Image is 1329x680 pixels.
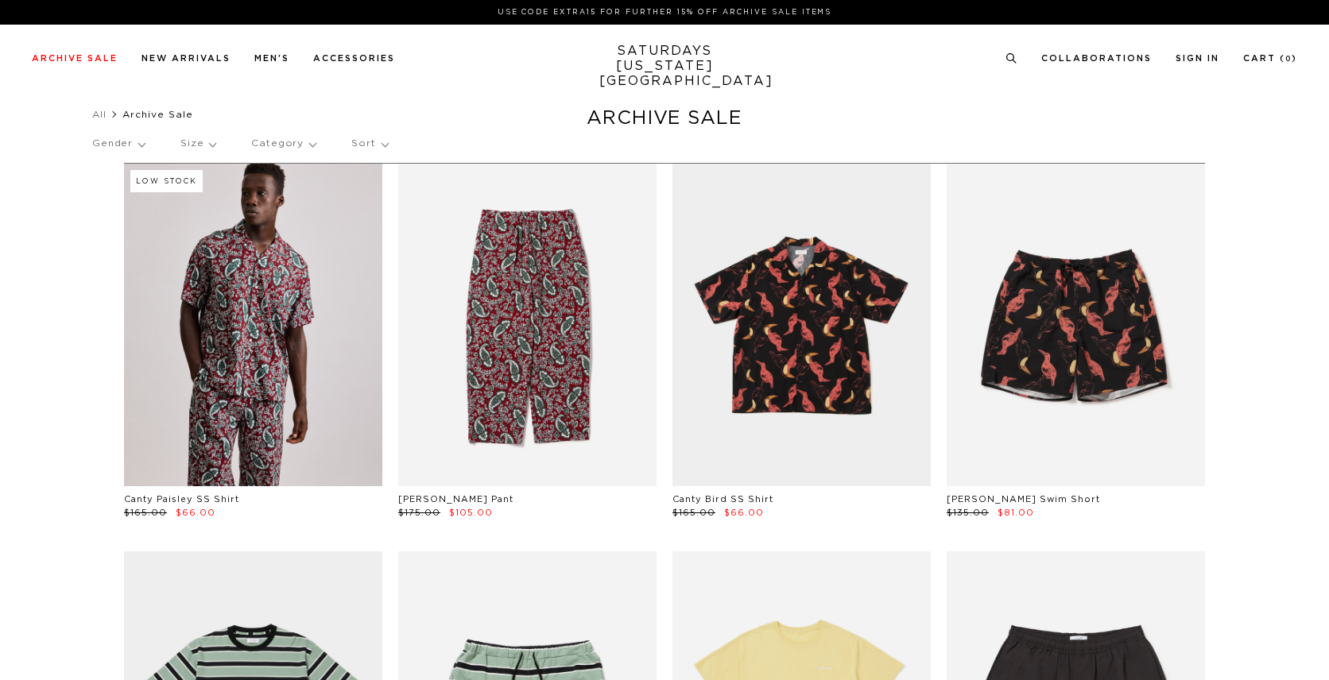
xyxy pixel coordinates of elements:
[180,126,215,162] p: Size
[122,110,193,119] span: Archive Sale
[254,54,289,63] a: Men's
[32,54,118,63] a: Archive Sale
[313,54,395,63] a: Accessories
[251,126,316,162] p: Category
[92,126,145,162] p: Gender
[1285,56,1292,63] small: 0
[141,54,231,63] a: New Arrivals
[998,508,1034,517] span: $81.00
[38,6,1291,18] p: Use Code EXTRA15 for Further 15% Off Archive Sale Items
[599,44,730,89] a: SATURDAYS[US_STATE][GEOGRAPHIC_DATA]
[398,495,513,504] a: [PERSON_NAME] Pant
[1041,54,1152,63] a: Collaborations
[1176,54,1219,63] a: Sign In
[724,508,764,517] span: $66.00
[947,495,1100,504] a: [PERSON_NAME] Swim Short
[351,126,387,162] p: Sort
[176,508,215,517] span: $66.00
[672,495,773,504] a: Canty Bird SS Shirt
[124,508,167,517] span: $165.00
[449,508,493,517] span: $105.00
[672,508,715,517] span: $165.00
[124,495,239,504] a: Canty Paisley SS Shirt
[947,508,989,517] span: $135.00
[130,170,203,192] div: Low Stock
[398,508,440,517] span: $175.00
[1243,54,1297,63] a: Cart (0)
[92,110,107,119] a: All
